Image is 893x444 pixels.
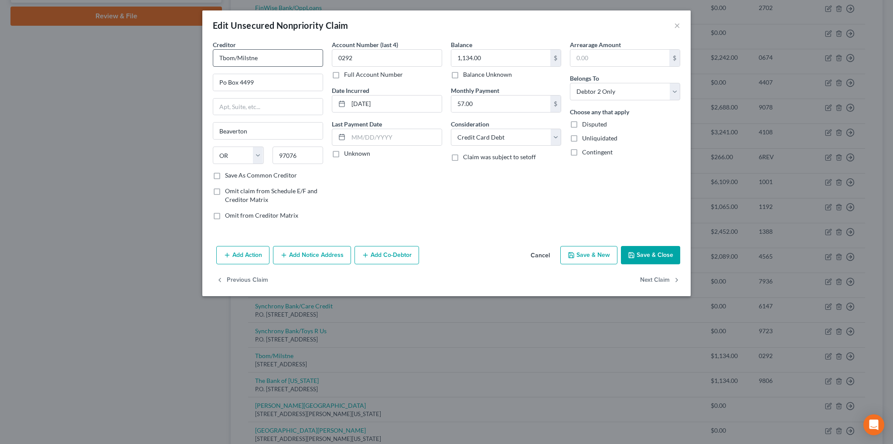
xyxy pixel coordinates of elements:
[213,123,323,139] input: Enter city...
[348,96,442,112] input: MM/DD/YYYY
[354,246,419,264] button: Add Co-Debtor
[863,414,884,435] div: Open Intercom Messenger
[451,120,489,129] label: Consideration
[225,212,298,219] span: Omit from Creditor Matrix
[332,40,398,49] label: Account Number (last 4)
[273,147,324,164] input: Enter zip...
[216,271,268,290] button: Previous Claim
[524,247,557,264] button: Cancel
[451,96,550,112] input: 0.00
[669,50,680,66] div: $
[550,50,561,66] div: $
[451,50,550,66] input: 0.00
[451,86,499,95] label: Monthly Payment
[640,271,680,290] button: Next Claim
[216,246,269,264] button: Add Action
[570,40,621,49] label: Arrearage Amount
[451,40,472,49] label: Balance
[344,70,403,79] label: Full Account Number
[348,129,442,146] input: MM/DD/YYYY
[570,50,669,66] input: 0.00
[582,148,613,156] span: Contingent
[674,20,680,31] button: ×
[550,96,561,112] div: $
[582,134,617,142] span: Unliquidated
[570,75,599,82] span: Belongs To
[213,19,348,31] div: Edit Unsecured Nonpriority Claim
[332,86,369,95] label: Date Incurred
[213,41,236,48] span: Creditor
[225,171,297,180] label: Save As Common Creditor
[463,153,536,161] span: Claim was subject to setoff
[560,246,617,264] button: Save & New
[213,49,323,67] input: Search creditor by name...
[344,149,370,158] label: Unknown
[621,246,680,264] button: Save & Close
[463,70,512,79] label: Balance Unknown
[273,246,351,264] button: Add Notice Address
[213,74,323,91] input: Enter address...
[570,107,629,116] label: Choose any that apply
[582,120,607,128] span: Disputed
[213,99,323,115] input: Apt, Suite, etc...
[225,187,317,203] span: Omit claim from Schedule E/F and Creditor Matrix
[332,120,382,129] label: Last Payment Date
[332,49,442,67] input: XXXX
